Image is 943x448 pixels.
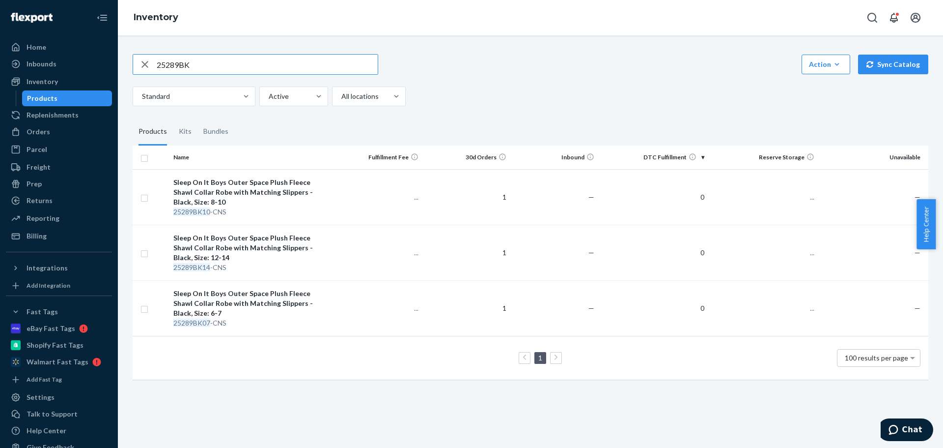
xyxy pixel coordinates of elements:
[134,12,178,23] a: Inventory
[27,426,66,436] div: Help Center
[6,423,112,439] a: Help Center
[27,324,75,333] div: eBay Fast Tags
[906,8,925,28] button: Open account menu
[6,354,112,370] a: Walmart Fast Tags
[6,142,112,157] a: Parcel
[915,193,920,201] span: —
[27,179,42,189] div: Prep
[6,176,112,192] a: Prep
[173,207,331,217] div: -CNS
[422,169,510,225] td: 1
[27,357,88,367] div: Walmart Fast Tags
[27,59,56,69] div: Inbounds
[6,210,112,226] a: Reporting
[92,8,112,28] button: Close Navigation
[598,225,708,280] td: 0
[173,319,210,327] em: 25289BK07
[126,3,186,32] ol: breadcrumbs
[173,178,331,207] div: Sleep On It Boys Outer Space Plush Fleece Shawl Collar Robe with Matching Slippers - Black, Size:...
[6,107,112,123] a: Replenishments
[27,77,58,87] div: Inventory
[157,55,378,74] input: Search inventory by name or sku
[27,145,47,154] div: Parcel
[6,193,112,209] a: Returns
[708,146,818,169] th: Reserve Storage
[169,146,334,169] th: Name
[27,196,53,206] div: Returns
[173,233,331,263] div: Sleep On It Boys Outer Space Plush Fleece Shawl Collar Robe with Matching Slippers - Black, Size:...
[916,199,936,249] button: Help Center
[6,304,112,320] button: Fast Tags
[536,354,544,362] a: Page 1 is your current page
[915,248,920,257] span: —
[6,406,112,422] button: Talk to Support
[27,110,79,120] div: Replenishments
[598,169,708,225] td: 0
[27,340,83,350] div: Shopify Fast Tags
[27,93,57,103] div: Products
[6,56,112,72] a: Inbounds
[598,146,708,169] th: DTC Fulfillment
[422,225,510,280] td: 1
[173,289,331,318] div: Sleep On It Boys Outer Space Plush Fleece Shawl Collar Robe with Matching Slippers - Black, Size:...
[139,118,167,146] div: Products
[6,124,112,140] a: Orders
[510,146,598,169] th: Inbound
[338,248,418,258] p: ...
[22,90,112,106] a: Products
[845,354,908,362] span: 100 results per page
[6,321,112,336] a: eBay Fast Tags
[179,118,192,146] div: Kits
[422,280,510,336] td: 1
[27,127,50,137] div: Orders
[203,118,228,146] div: Bundles
[27,307,58,317] div: Fast Tags
[6,374,112,386] a: Add Fast Tag
[27,231,47,241] div: Billing
[27,281,70,290] div: Add Integration
[141,91,142,101] input: Standard
[858,55,928,74] button: Sync Catalog
[588,193,594,201] span: —
[598,280,708,336] td: 0
[6,159,112,175] a: Freight
[802,55,850,74] button: Action
[11,13,53,23] img: Flexport logo
[173,208,210,216] em: 25289BK10
[340,91,341,101] input: All locations
[173,263,210,271] em: 25289BK14
[6,260,112,276] button: Integrations
[27,42,46,52] div: Home
[173,263,331,272] div: -CNS
[173,318,331,328] div: -CNS
[338,303,418,313] p: ...
[809,60,843,69] div: Action
[6,337,112,353] a: Shopify Fast Tags
[862,8,882,28] button: Open Search Box
[712,303,814,313] p: ...
[338,192,418,202] p: ...
[6,39,112,55] a: Home
[27,263,68,273] div: Integrations
[334,146,422,169] th: Fulfillment Fee
[915,304,920,312] span: —
[588,248,594,257] span: —
[6,74,112,90] a: Inventory
[712,248,814,258] p: ...
[27,409,78,419] div: Talk to Support
[27,375,62,384] div: Add Fast Tag
[27,392,55,402] div: Settings
[6,228,112,244] a: Billing
[27,162,51,172] div: Freight
[818,146,928,169] th: Unavailable
[588,304,594,312] span: —
[268,91,269,101] input: Active
[712,192,814,202] p: ...
[6,389,112,405] a: Settings
[422,146,510,169] th: 30d Orders
[6,280,112,292] a: Add Integration
[884,8,904,28] button: Open notifications
[27,213,59,223] div: Reporting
